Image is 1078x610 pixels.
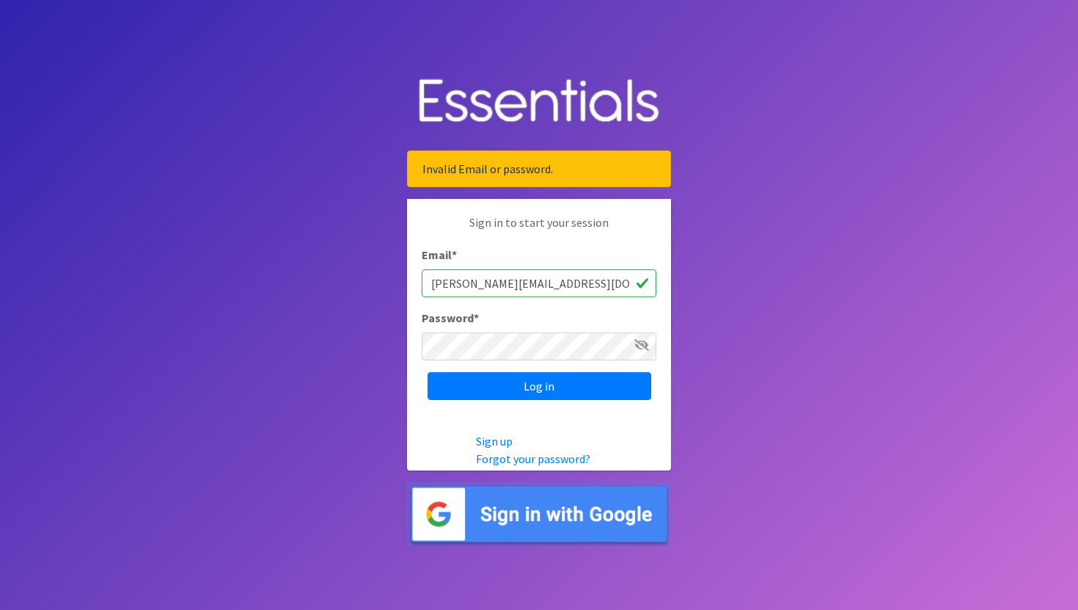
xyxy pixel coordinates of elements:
[422,246,457,264] label: Email
[476,434,513,449] a: Sign up
[407,150,671,187] div: Invalid Email or password.
[407,64,671,139] img: Human Essentials
[452,247,457,262] abbr: required
[407,482,671,546] img: Sign in with Google
[428,372,651,400] input: Log in
[476,451,590,466] a: Forgot your password?
[422,309,479,327] label: Password
[422,214,656,246] p: Sign in to start your session
[474,311,479,325] abbr: required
